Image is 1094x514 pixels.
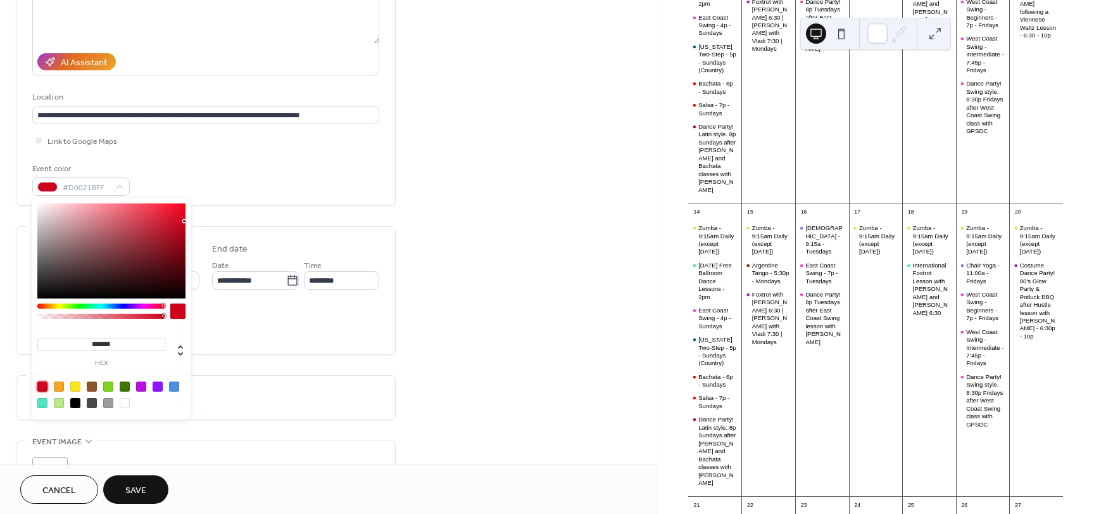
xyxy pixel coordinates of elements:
span: Time [304,259,322,273]
span: Date [212,259,229,273]
div: Chair Yoga - 11:00a - Fridays [956,262,1010,285]
div: #9B9B9B [103,398,113,408]
div: Bachata - 6p - Sundays [688,373,742,389]
div: Zumba - 9:15am Daily (except Tuesday) [902,224,956,256]
label: hex [37,360,165,367]
div: Salsa - 7p - Sundays [688,394,742,410]
div: #9013FE [153,382,163,392]
span: Link to Google Maps [47,135,117,148]
div: #BD10E0 [136,382,146,392]
div: #B8E986 [54,398,64,408]
div: Dance Party! Swing style. 8:30p Fridays after West Coast Swing class with GPSDC [966,80,1004,135]
div: Dance Party! Latin style. 8p Sundays after [PERSON_NAME] and Bachata classes with [PERSON_NAME] [698,416,736,487]
div: #50E3C2 [37,398,47,408]
div: Sunday Free Ballroom Dance Lessons - 2pm [688,262,742,301]
div: #FFFFFF [120,398,130,408]
div: #F5A623 [54,382,64,392]
div: [US_STATE] Two-Step - 5p - Sundays (Country) [698,43,736,75]
div: #417505 [120,382,130,392]
div: 19 [959,207,971,218]
div: West Coast Swing - Beginners - 7p - Fridays [956,291,1010,323]
div: 27 [1012,499,1024,511]
div: [DEMOGRAPHIC_DATA] - 9:15a - Tuesdays [805,224,843,256]
div: Salsa - 7p - Sundays [698,394,736,410]
div: Location [32,91,377,104]
div: Holy Yoga - 9:15a - Tuesdays [795,224,849,256]
span: Save [125,484,146,498]
div: Zumba - 9:15am Daily (except [DATE]) [698,224,736,256]
div: 18 [905,207,917,218]
div: [DATE] Free Ballroom Dance Lessons - 2pm [698,262,736,301]
div: Chair Yoga - 11:00a - Fridays [966,262,1004,285]
div: Zumba - 9:15am Daily (except Tuesday) [688,224,742,256]
div: East Coast Swing - 4p - Sundays [688,307,742,330]
div: 22 [745,499,756,511]
div: West Coast Swing - Intermediate - 7:45p - Fridays [966,328,1004,368]
div: AI Assistant [61,56,107,70]
div: 24 [852,499,863,511]
button: Cancel [20,475,98,504]
div: 25 [905,499,917,511]
div: 16 [798,207,810,218]
div: 14 [691,207,703,218]
span: #D0021BFF [63,181,110,195]
div: Zumba - 9:15am Daily (except Tuesday) [849,224,903,256]
div: Dance Party! Latin style. 8p Sundays after Salsa and Bachata classes with Miguel [688,416,742,487]
div: West Coast Swing - Beginners - 7p - Fridays [966,291,1004,323]
div: ; [32,457,68,492]
div: Bachata - 6p - Sundays [698,373,736,389]
div: Zumba - 9:15am Daily (except [DATE]) [966,224,1004,256]
div: #F8E71C [70,382,80,392]
div: 20 [1012,207,1024,218]
div: West Coast Swing - Intermediate - 7:45p - Fridays [956,35,1010,74]
div: Dance Party! Swing style. 8:30p Fridays after West Coast Swing class with GPSDC [956,80,1010,135]
div: Dance Party! Latin style. 8p Sundays after [PERSON_NAME] and Bachata classes with [PERSON_NAME] [698,123,736,194]
div: #8B572A [87,382,97,392]
div: [US_STATE] Two-Step - 5p - Sundays (Country) [698,336,736,368]
div: Salsa - 7p - Sundays [688,101,742,117]
div: 15 [745,207,756,218]
span: Cancel [42,484,76,498]
div: Costume Dance Party! 80's Glow Party & Potluck BBQ after Hustle lesson with Terry - 6:30p - 10p [1009,262,1063,341]
div: Event color [32,162,127,176]
div: International Foxtrot Lesson with [PERSON_NAME] and [PERSON_NAME] 6:30 [913,262,951,317]
div: #4A90E2 [169,382,179,392]
div: Foxtrot with Chad 6:30 | Cha Cha with Vladi 7:30 | Mondays [741,291,795,346]
div: Bachata - 6p - Sundays [688,80,742,96]
div: East Coast Swing - 4p - Sundays [688,14,742,37]
div: Argentine Tango - 5:30p - Mondays [741,262,795,285]
div: West Coast Swing - Intermediate - 7:45p - Fridays [956,328,1010,368]
div: Dance Party! Swing style. 8:30p Fridays after West Coast Swing class with GPSDC [956,373,1010,428]
div: 17 [852,207,863,218]
div: Salsa - 7p - Sundays [698,101,736,117]
div: #4A4A4A [87,398,97,408]
div: Zumba - 9:15am Daily (except [DATE]) [859,224,897,256]
div: #000000 [70,398,80,408]
div: 21 [691,499,703,511]
div: 26 [959,499,971,511]
div: Costume Dance Party! 80's Glow Party & Potluck BBQ after Hustle lesson with [PERSON_NAME] - 6:30p... [1020,262,1058,341]
div: East Coast Swing - 7p - Tuesdays [805,262,843,285]
div: Zumba - 9:15am Daily (except Tuesday) [741,224,795,256]
div: Zumba - 9:15am Daily (except Tuesday) [1009,224,1063,256]
div: Dance Party! 8p Tuesdays after East Coast Swing lesson with Keith [795,291,849,346]
div: Zumba - 9:15am Daily (except [DATE]) [752,224,790,256]
button: AI Assistant [37,53,116,70]
div: Dance Party! Latin style. 8p Sundays after Salsa and Bachata classes with Miguel [688,123,742,194]
div: Dance Party! 8p Tuesdays after East Coast Swing lesson with [PERSON_NAME] [805,291,843,346]
div: Argentine Tango - 5:30p - Mondays [752,262,790,285]
div: Bachata - 6p - Sundays [698,80,736,96]
div: East Coast Swing - 7p - Tuesdays [795,262,849,285]
div: Foxtrot with [PERSON_NAME] 6:30 | [PERSON_NAME] with Vladi 7:30 | Mondays [752,291,790,346]
div: 23 [798,499,810,511]
div: Zumba - 9:15am Daily (except Tuesday) [956,224,1010,256]
div: West Coast Swing - Intermediate - 7:45p - Fridays [966,35,1004,74]
div: #D0021B [37,382,47,392]
div: International Foxtrot Lesson with Chad and Marie 6:30 [902,262,956,317]
div: Arizona Two-Step - 5p - Sundays (Country) [688,336,742,368]
div: #7ED321 [103,382,113,392]
div: End date [212,243,248,256]
div: East Coast Swing - 4p - Sundays [698,307,736,330]
span: Event image [32,435,82,449]
div: Zumba - 9:15am Daily (except [DATE]) [1020,224,1058,256]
